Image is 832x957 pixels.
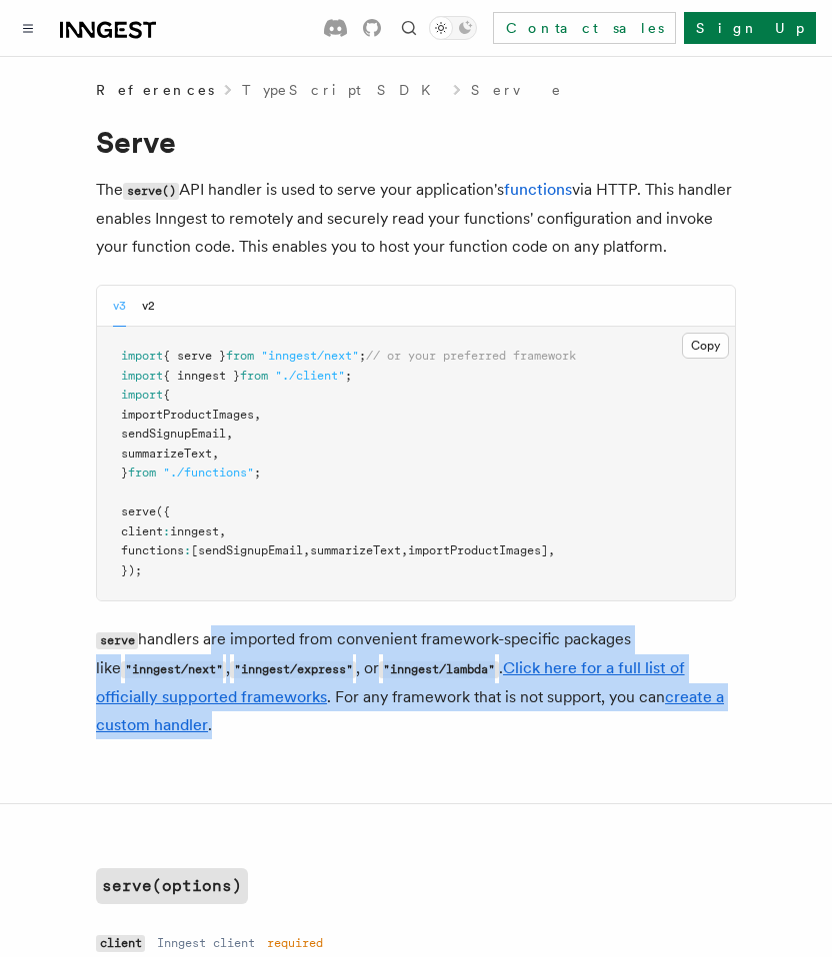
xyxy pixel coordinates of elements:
code: client [96,935,145,952]
span: }); [121,563,142,577]
span: importProductImages] [408,543,548,557]
code: "inngest/next" [121,661,226,678]
span: summarizeText [121,447,212,461]
code: "inngest/express" [230,661,356,678]
span: ({ [156,504,170,518]
dd: Inngest client [157,935,255,951]
a: Contact sales [493,12,676,44]
span: { serve } [163,349,226,363]
button: Copy [682,333,729,359]
span: from [240,369,268,383]
span: functions [121,543,184,557]
span: "./client" [275,369,345,383]
span: , [303,543,310,557]
span: [sendSignupEmail [191,543,303,557]
span: import [121,369,163,383]
span: : [184,543,191,557]
code: serve() [123,183,179,200]
span: ; [254,466,261,479]
span: : [163,524,170,538]
span: import [121,349,163,363]
span: ; [359,349,366,363]
button: Toggle navigation [16,16,40,40]
span: // or your preferred framework [366,349,576,363]
span: , [548,543,555,557]
h1: Serve [96,124,736,160]
span: ; [345,369,352,383]
span: { [163,388,170,402]
span: from [128,466,156,479]
span: "./functions" [163,466,254,479]
span: "inngest/next" [261,349,359,363]
code: serve [96,632,138,649]
button: v3 [113,286,126,327]
span: References [96,80,214,100]
dd: required [267,935,323,951]
a: Serve [471,80,563,100]
button: Find something... [397,16,421,40]
button: v2 [142,286,155,327]
code: "inngest/lambda" [379,661,498,678]
span: importProductImages [121,408,254,422]
a: serve(options) [96,868,248,904]
p: The API handler is used to serve your application's via HTTP. This handler enables Inngest to rem... [96,176,736,261]
span: , [401,543,408,557]
span: , [226,427,233,441]
button: Toggle dark mode [429,16,477,40]
a: functions [504,180,572,199]
span: from [226,349,254,363]
span: , [219,524,226,538]
span: summarizeText [310,543,401,557]
a: Sign Up [684,12,816,44]
span: { inngest } [163,369,240,383]
span: , [212,447,219,461]
a: TypeScript SDK [242,80,443,100]
span: client [121,524,163,538]
span: } [121,466,128,479]
span: sendSignupEmail [121,427,226,441]
span: , [254,408,261,422]
span: inngest [170,524,219,538]
span: serve [121,504,156,518]
span: import [121,388,163,402]
p: handlers are imported from convenient framework-specific packages like , , or . . For any framewo... [96,625,736,739]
